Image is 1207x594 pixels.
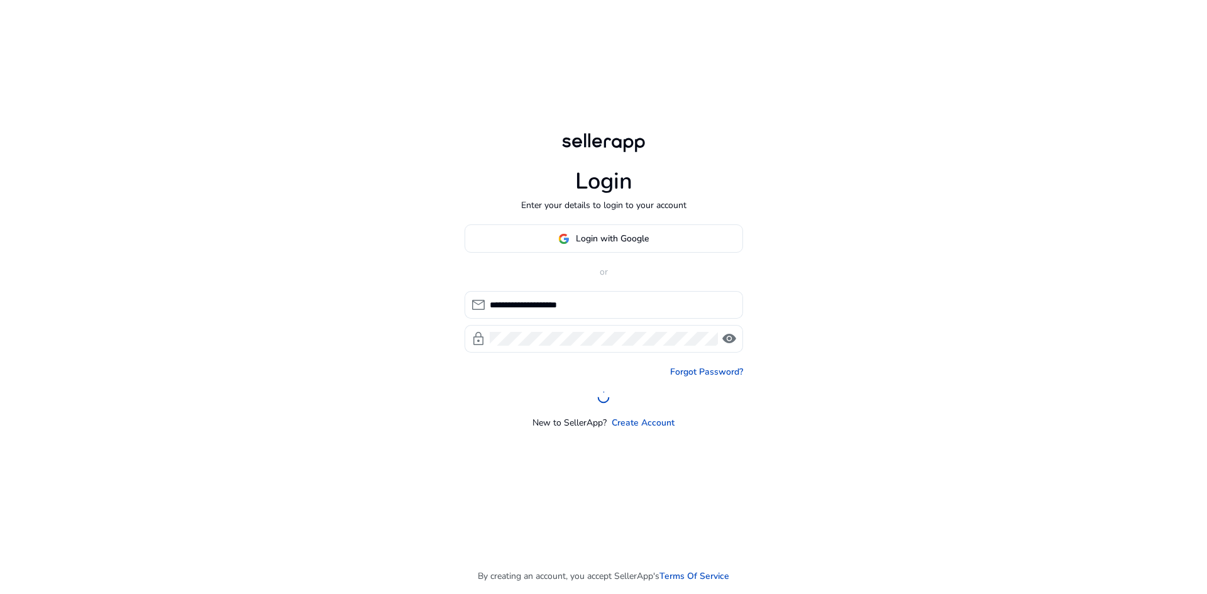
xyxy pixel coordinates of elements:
button: Login with Google [465,224,743,253]
p: New to SellerApp? [532,416,607,429]
span: Login with Google [576,232,649,245]
span: lock [471,331,486,346]
img: google-logo.svg [558,233,570,245]
span: mail [471,297,486,312]
p: Enter your details to login to your account [521,199,686,212]
a: Terms Of Service [659,569,729,583]
a: Forgot Password? [670,365,743,378]
h1: Login [575,168,632,195]
span: visibility [722,331,737,346]
p: or [465,265,743,278]
a: Create Account [612,416,675,429]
